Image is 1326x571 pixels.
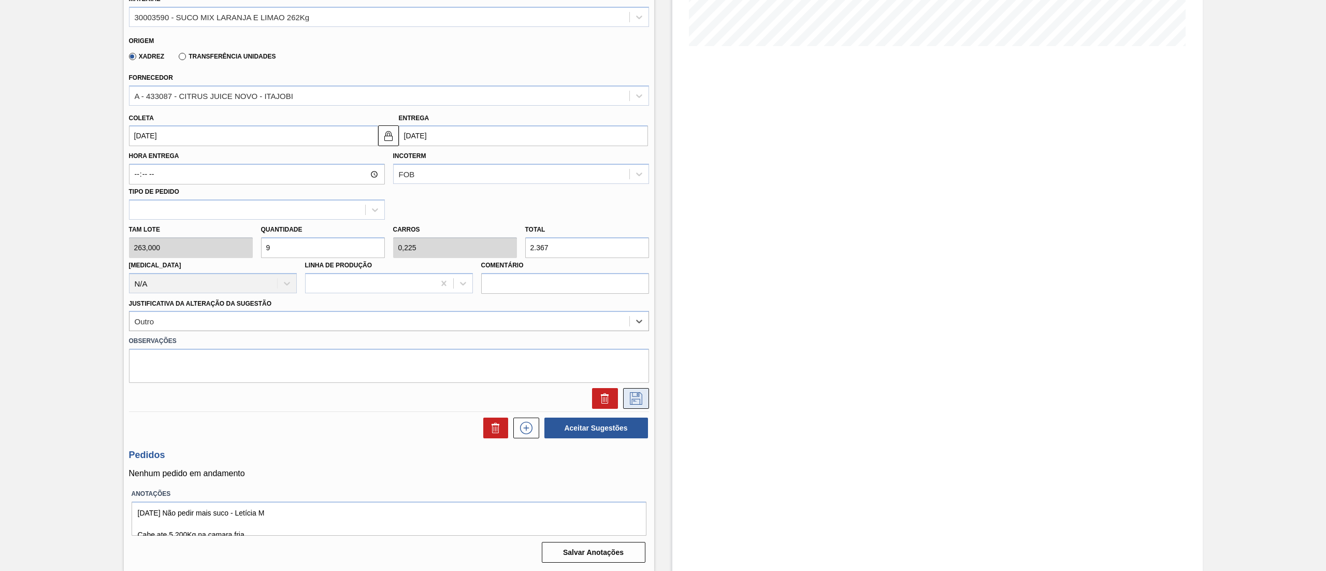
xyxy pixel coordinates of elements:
[261,226,302,233] label: Quantidade
[129,149,385,164] label: Hora Entrega
[129,74,173,81] label: Fornecedor
[132,502,646,536] textarea: [DATE] Não pedir mais suco - Letícia M Cabe ate 5.200Kg na camara fria.
[129,450,649,461] h3: Pedidos
[587,388,618,409] div: Excluir Sugestão
[378,125,399,146] button: locked
[305,262,372,269] label: Linha de Produção
[544,418,648,438] button: Aceitar Sugestões
[393,152,426,160] label: Incoterm
[382,130,395,142] img: locked
[478,418,508,438] div: Excluir Sugestões
[542,542,645,563] button: Salvar Anotações
[508,418,539,438] div: Nova sugestão
[129,37,154,45] label: Origem
[525,226,545,233] label: Total
[135,91,293,100] div: A - 433087 - CITRUS JUICE NOVO - ITAJOBI
[129,188,179,195] label: Tipo de pedido
[129,125,378,146] input: dd/mm/yyyy
[135,12,310,21] div: 30003590 - SUCO MIX LARANJA E LIMAO 262Kg
[129,53,165,60] label: Xadrez
[399,170,415,179] div: FOB
[129,222,253,237] label: Tam lote
[129,262,181,269] label: [MEDICAL_DATA]
[129,469,649,478] p: Nenhum pedido em andamento
[129,334,649,349] label: Observações
[393,226,420,233] label: Carros
[399,125,648,146] input: dd/mm/yyyy
[129,115,154,122] label: Coleta
[618,388,649,409] div: Salvar Sugestão
[135,317,154,326] div: Outro
[132,487,646,502] label: Anotações
[481,258,649,273] label: Comentário
[129,300,272,307] label: Justificativa da Alteração da Sugestão
[399,115,429,122] label: Entrega
[179,53,276,60] label: Transferência Unidades
[539,417,649,439] div: Aceitar Sugestões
